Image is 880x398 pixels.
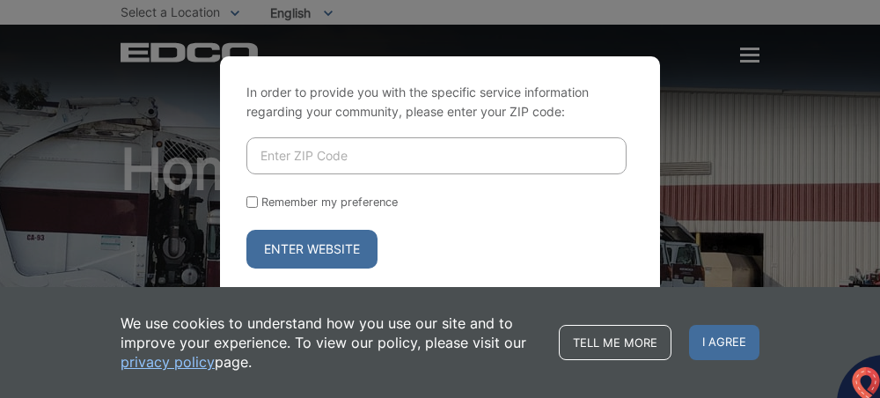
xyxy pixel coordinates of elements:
button: Enter Website [246,230,378,269]
p: We use cookies to understand how you use our site and to improve your experience. To view our pol... [121,313,541,372]
a: privacy policy [121,352,215,372]
span: I agree [689,325,759,360]
input: Enter ZIP Code [246,137,627,174]
label: Remember my preference [261,195,398,209]
p: In order to provide you with the specific service information regarding your community, please en... [246,83,634,122]
a: Tell me more [559,325,671,360]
